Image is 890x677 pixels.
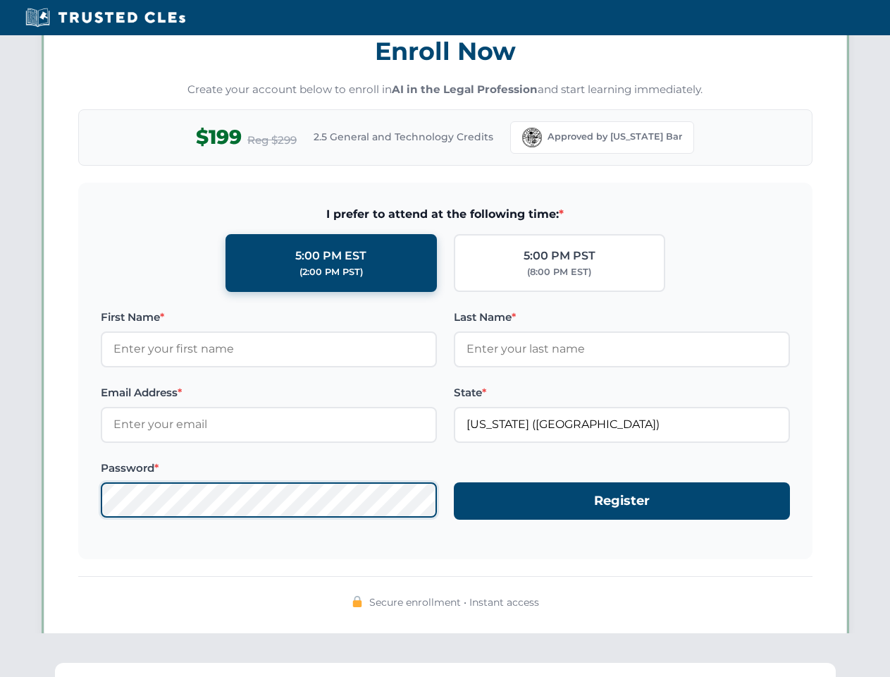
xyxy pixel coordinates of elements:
[101,205,790,224] span: I prefer to attend at the following time:
[522,128,542,147] img: Florida Bar
[369,594,539,610] span: Secure enrollment • Instant access
[21,7,190,28] img: Trusted CLEs
[454,309,790,326] label: Last Name
[352,596,363,607] img: 🔒
[101,460,437,477] label: Password
[247,132,297,149] span: Reg $299
[101,309,437,326] label: First Name
[101,384,437,401] label: Email Address
[454,482,790,520] button: Register
[295,247,366,265] div: 5:00 PM EST
[524,247,595,265] div: 5:00 PM PST
[196,121,242,153] span: $199
[78,82,812,98] p: Create your account below to enroll in and start learning immediately.
[454,407,790,442] input: Florida (FL)
[101,407,437,442] input: Enter your email
[548,130,682,144] span: Approved by [US_STATE] Bar
[454,384,790,401] label: State
[78,29,812,73] h3: Enroll Now
[314,129,493,145] span: 2.5 General and Technology Credits
[392,83,538,96] strong: AI in the Legal Profession
[454,331,790,367] input: Enter your last name
[299,265,363,279] div: (2:00 PM PST)
[527,265,591,279] div: (8:00 PM EST)
[101,331,437,367] input: Enter your first name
